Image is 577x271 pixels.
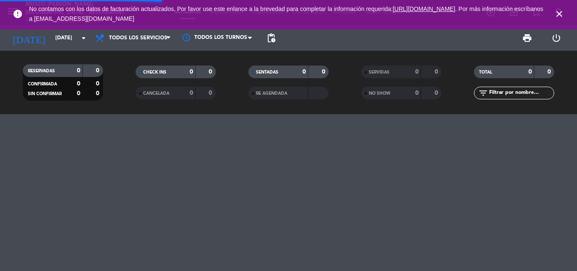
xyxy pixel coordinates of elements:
[77,68,80,74] strong: 0
[478,88,488,98] i: filter_list
[6,29,51,47] i: [DATE]
[542,25,571,51] div: LOG OUT
[415,90,419,96] strong: 0
[29,5,543,22] a: . Por más información escríbanos a [EMAIL_ADDRESS][DOMAIN_NAME]
[79,33,89,43] i: arrow_drop_down
[302,69,306,75] strong: 0
[435,69,440,75] strong: 0
[190,69,193,75] strong: 0
[322,69,327,75] strong: 0
[554,9,564,19] i: close
[96,90,101,96] strong: 0
[479,70,492,74] span: TOTAL
[266,33,276,43] span: pending_actions
[256,91,287,96] span: RE AGENDADA
[28,92,62,96] span: SIN CONFIRMAR
[415,69,419,75] strong: 0
[435,90,440,96] strong: 0
[143,91,169,96] span: CANCELADA
[29,5,543,22] span: No contamos con los datos de facturación actualizados. Por favor use este enlance a la brevedad p...
[28,82,57,86] span: CONFIRMADA
[96,81,101,87] strong: 0
[143,70,166,74] span: CHECK INS
[369,70,389,74] span: SERVIDAS
[522,33,532,43] span: print
[393,5,455,12] a: [URL][DOMAIN_NAME]
[209,69,214,75] strong: 0
[256,70,278,74] span: SENTADAS
[551,33,561,43] i: power_settings_new
[547,69,553,75] strong: 0
[28,69,55,73] span: RESERVADAS
[109,35,167,41] span: Todos los servicios
[528,69,532,75] strong: 0
[77,81,80,87] strong: 0
[13,9,23,19] i: error
[96,68,101,74] strong: 0
[369,91,390,96] span: NO SHOW
[488,88,554,98] input: Filtrar por nombre...
[209,90,214,96] strong: 0
[190,90,193,96] strong: 0
[77,90,80,96] strong: 0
